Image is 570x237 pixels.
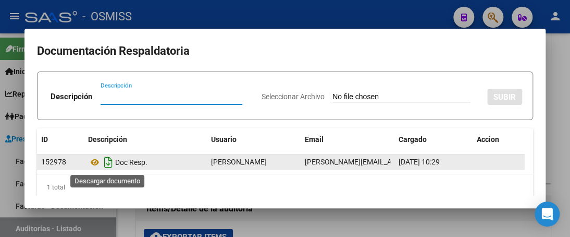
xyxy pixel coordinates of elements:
span: Seleccionar Archivo [262,92,325,101]
datatable-header-cell: Descripción [84,128,207,151]
datatable-header-cell: Accion [473,128,525,151]
span: Usuario [211,135,237,144]
p: Descripción [51,91,92,103]
span: Accion [477,135,499,144]
div: Doc Resp. [88,154,203,171]
div: 1 total [37,174,533,200]
span: Email [305,135,324,144]
datatable-header-cell: ID [37,128,84,151]
datatable-header-cell: Cargado [394,128,473,151]
i: Descargar documento [102,154,115,171]
span: [PERSON_NAME][EMAIL_ADDRESS][PERSON_NAME][DOMAIN_NAME] [305,158,532,166]
span: SUBIR [493,92,516,102]
span: [DATE] 10:29 [399,158,440,166]
div: Open Intercom Messenger [535,202,560,227]
span: [PERSON_NAME] [211,158,267,166]
span: Descripción [88,135,127,144]
datatable-header-cell: Email [301,128,394,151]
span: Cargado [399,135,427,144]
span: 152978 [41,158,66,166]
span: ID [41,135,48,144]
button: SUBIR [487,89,522,105]
datatable-header-cell: Usuario [207,128,301,151]
h2: Documentación Respaldatoria [37,41,533,61]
